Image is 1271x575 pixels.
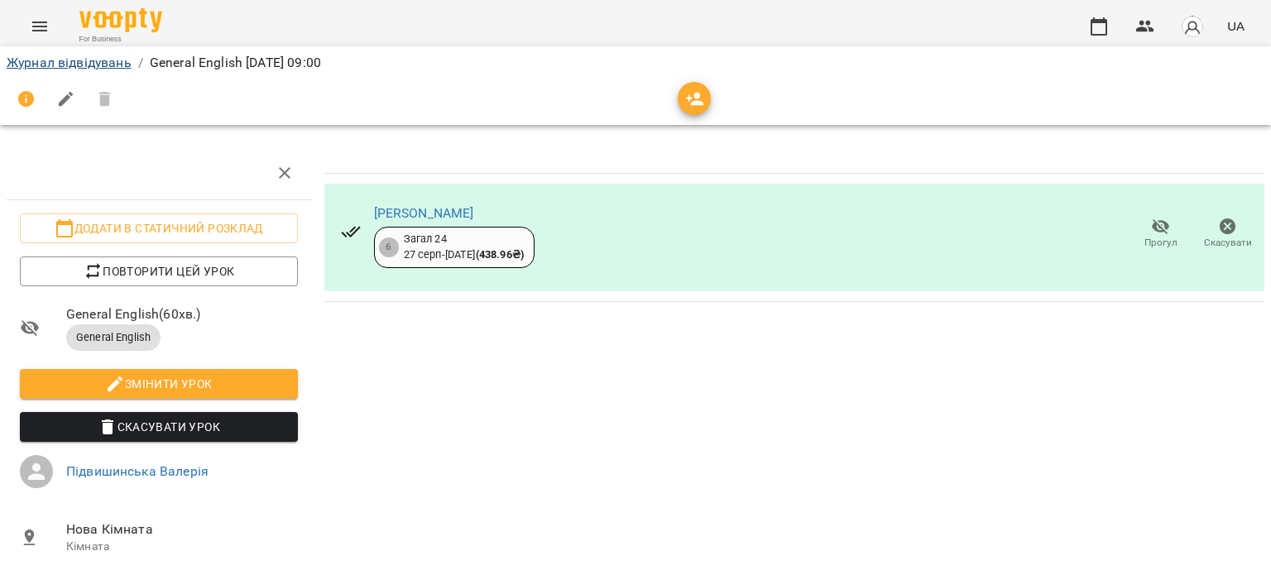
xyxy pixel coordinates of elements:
span: Скасувати [1204,236,1252,250]
button: Прогул [1127,211,1194,257]
img: avatar_s.png [1181,15,1204,38]
a: [PERSON_NAME] [374,205,474,221]
span: General English [66,330,161,345]
p: Кімната [66,539,298,555]
button: Menu [20,7,60,46]
div: 6 [379,237,399,257]
span: Прогул [1144,236,1177,250]
div: Загал 24 27 серп - [DATE] [404,232,524,262]
button: Скасувати Урок [20,412,298,442]
button: UA [1221,11,1251,41]
span: General English ( 60 хв. ) [66,304,298,324]
span: Нова Кімната [66,520,298,539]
p: General English [DATE] 09:00 [150,53,321,73]
img: Voopty Logo [79,8,162,32]
span: Змінити урок [33,374,285,394]
b: ( 438.96 ₴ ) [476,248,524,261]
a: Журнал відвідувань [7,55,132,70]
span: For Business [79,34,162,45]
a: Підвишинська Валерія [66,463,209,479]
nav: breadcrumb [7,53,1264,73]
button: Додати в статичний розклад [20,213,298,243]
button: Змінити урок [20,369,298,399]
li: / [138,53,143,73]
span: UA [1227,17,1245,35]
span: Скасувати Урок [33,417,285,437]
button: Повторити цей урок [20,256,298,286]
button: Скасувати [1194,211,1261,257]
span: Додати в статичний розклад [33,218,285,238]
span: Повторити цей урок [33,261,285,281]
